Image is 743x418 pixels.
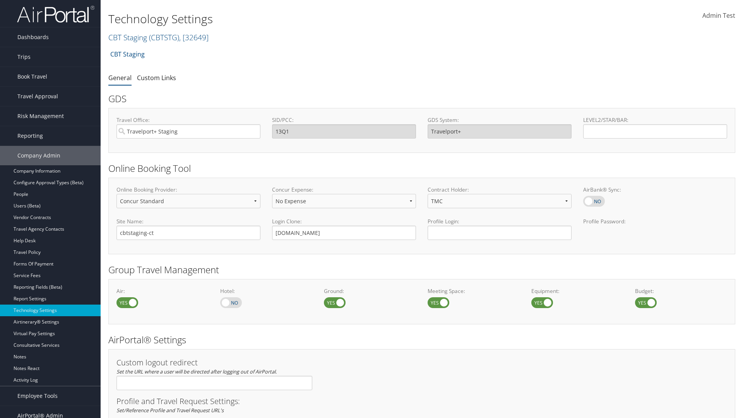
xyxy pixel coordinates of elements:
h2: Online Booking Tool [108,162,735,175]
span: Trips [17,47,31,67]
span: Company Admin [17,146,60,165]
label: Budget: [635,287,727,295]
label: SID/PCC: [272,116,416,124]
label: GDS System: [428,116,572,124]
span: Admin Test [702,11,735,20]
img: airportal-logo.png [17,5,94,23]
span: ( CBTSTG ) [149,32,179,43]
span: Risk Management [17,106,64,126]
label: Profile Login: [428,218,572,240]
label: Hotel: [220,287,312,295]
h2: GDS [108,92,729,105]
em: Set the URL where a user will be directed after logging out of AirPortal. [116,368,277,375]
a: Custom Links [137,74,176,82]
h1: Technology Settings [108,11,526,27]
h3: Custom logout redirect [116,359,312,367]
h2: AirPortal® Settings [108,333,735,346]
a: General [108,74,132,82]
label: LEVEL2/STAR/BAR: [583,116,727,124]
label: Login Clone: [272,218,416,225]
a: Admin Test [702,4,735,28]
input: Profile Login: [428,226,572,240]
label: Meeting Space: [428,287,520,295]
span: Reporting [17,126,43,146]
span: Dashboards [17,27,49,47]
label: Equipment: [531,287,623,295]
a: CBT Staging [110,46,145,62]
label: Profile Password: [583,218,727,240]
label: Contract Holder: [428,186,572,194]
label: Air: [116,287,209,295]
span: Travel Approval [17,87,58,106]
label: Online Booking Provider: [116,186,260,194]
label: AirBank® Sync: [583,186,727,194]
label: Site Name: [116,218,260,225]
label: Concur Expense: [272,186,416,194]
span: Employee Tools [17,386,58,406]
label: Ground: [324,287,416,295]
span: Book Travel [17,67,47,86]
a: CBT Staging [108,32,209,43]
label: Travel Office: [116,116,260,124]
h2: Group Travel Management [108,263,735,276]
span: , [ 32649 ] [179,32,209,43]
h3: Profile and Travel Request Settings: [116,397,727,405]
em: Set/Reference Profile and Travel Request URL's [116,407,224,414]
label: AirBank® Sync [583,196,605,207]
